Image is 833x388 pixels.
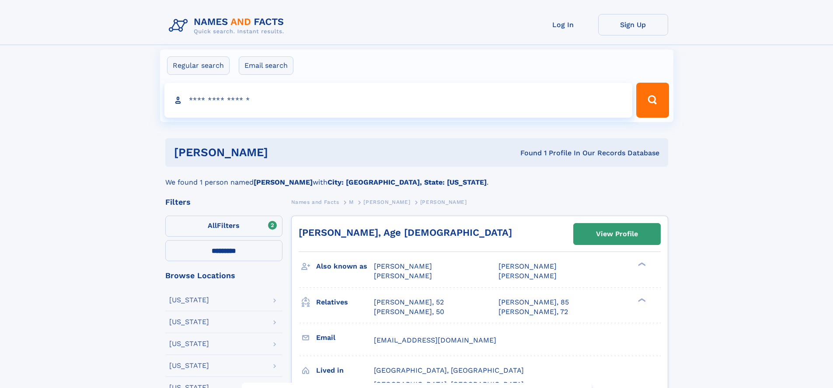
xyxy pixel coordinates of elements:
[328,178,487,186] b: City: [GEOGRAPHIC_DATA], State: [US_STATE]
[316,363,374,378] h3: Lived in
[164,83,633,118] input: search input
[316,259,374,274] h3: Also known as
[167,56,230,75] label: Regular search
[374,307,444,317] a: [PERSON_NAME], 50
[498,272,557,280] span: [PERSON_NAME]
[596,224,638,244] div: View Profile
[636,83,669,118] button: Search Button
[169,297,209,304] div: [US_STATE]
[374,336,496,344] span: [EMAIL_ADDRESS][DOMAIN_NAME]
[498,297,569,307] a: [PERSON_NAME], 85
[165,198,282,206] div: Filters
[169,318,209,325] div: [US_STATE]
[316,295,374,310] h3: Relatives
[165,14,291,38] img: Logo Names and Facts
[349,196,354,207] a: M
[498,307,568,317] a: [PERSON_NAME], 72
[636,297,646,303] div: ❯
[420,199,467,205] span: [PERSON_NAME]
[636,262,646,267] div: ❯
[169,340,209,347] div: [US_STATE]
[528,14,598,35] a: Log In
[165,272,282,280] div: Browse Locations
[174,147,394,158] h1: [PERSON_NAME]
[239,56,293,75] label: Email search
[394,148,659,158] div: Found 1 Profile In Our Records Database
[169,362,209,369] div: [US_STATE]
[363,199,410,205] span: [PERSON_NAME]
[254,178,313,186] b: [PERSON_NAME]
[374,366,524,374] span: [GEOGRAPHIC_DATA], [GEOGRAPHIC_DATA]
[165,167,668,188] div: We found 1 person named with .
[598,14,668,35] a: Sign Up
[165,216,282,237] label: Filters
[374,262,432,270] span: [PERSON_NAME]
[374,297,444,307] a: [PERSON_NAME], 52
[574,224,660,245] a: View Profile
[498,262,557,270] span: [PERSON_NAME]
[374,272,432,280] span: [PERSON_NAME]
[363,196,410,207] a: [PERSON_NAME]
[349,199,354,205] span: M
[316,330,374,345] h3: Email
[208,221,217,230] span: All
[291,196,339,207] a: Names and Facts
[299,227,512,238] a: [PERSON_NAME], Age [DEMOGRAPHIC_DATA]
